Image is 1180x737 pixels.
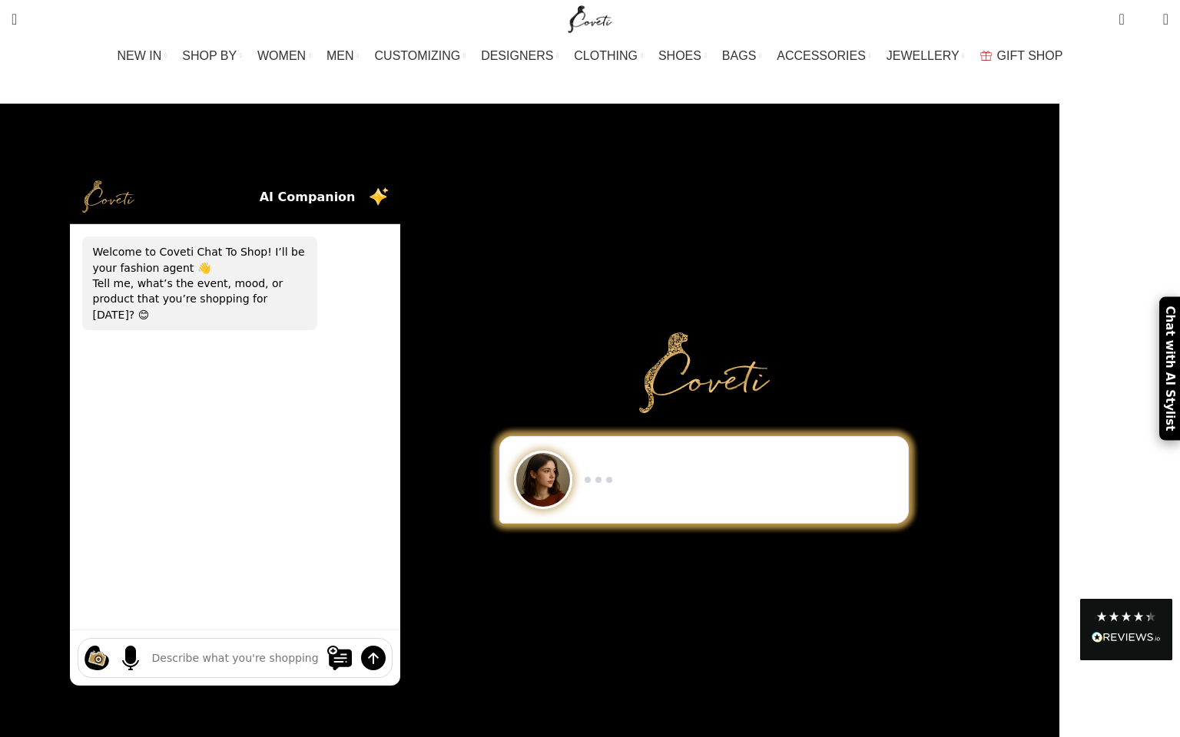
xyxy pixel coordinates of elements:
span: SHOP BY [182,48,237,63]
a: ACCESSORIES [777,41,871,71]
span: MEN [326,48,354,63]
span: JEWELLERY [887,48,960,63]
span: CUSTOMIZING [375,48,461,63]
span: CLOTHING [574,48,638,63]
span: DESIGNERS [481,48,553,63]
a: BAGS [722,41,761,71]
img: REVIEWS.io [1092,632,1161,643]
span: NEW IN [118,48,162,63]
div: Read All Reviews [1092,629,1161,649]
span: 0 [1120,8,1132,19]
div: Main navigation [4,41,1176,71]
span: WOMEN [257,48,306,63]
a: MEN [326,41,359,71]
img: Primary Gold [639,332,770,412]
a: CUSTOMIZING [375,41,466,71]
a: SHOES [658,41,707,71]
div: Chat to Shop demo [489,436,920,524]
a: GIFT SHOP [980,41,1063,71]
div: My Wishlist [1136,4,1152,35]
span: SHOES [658,48,701,63]
a: Search [4,4,25,35]
div: 4.28 Stars [1095,610,1157,623]
a: JEWELLERY [887,41,965,71]
a: NEW IN [118,41,167,71]
a: 0 [1111,4,1132,35]
span: GIFT SHOP [997,48,1063,63]
div: Read All Reviews [1080,599,1172,660]
a: Site logo [565,12,616,25]
span: BAGS [722,48,756,63]
a: WOMEN [257,41,311,71]
span: 0 [1139,15,1151,27]
a: DESIGNERS [481,41,559,71]
a: SHOP BY [182,41,242,71]
span: ACCESSORIES [777,48,866,63]
a: CLOTHING [574,41,643,71]
img: GiftBag [980,51,992,61]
